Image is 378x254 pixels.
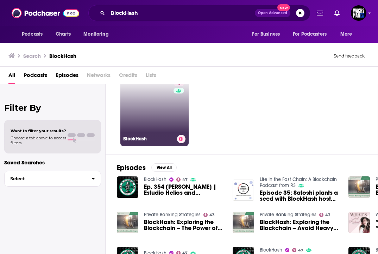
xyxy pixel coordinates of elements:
p: Saved Searches [4,159,101,166]
button: open menu [17,28,52,41]
img: BlockHash: Exploring the Blockchain – The Power of Infinite Banking – Part 1 (Episode 53) [348,176,370,198]
a: Private Banking Strategies [260,212,316,218]
span: For Business [252,29,280,39]
span: For Podcasters [293,29,327,39]
span: 47 [182,178,188,181]
img: Podchaser - Follow, Share and Rate Podcasts [12,6,79,20]
a: Episode 35: Satoshi plants a seed with BlockHash host Brandon Zemp! [260,190,340,202]
span: Networks [87,69,111,84]
span: Charts [56,29,71,39]
a: 47 [292,248,304,252]
a: EpisodesView All [117,163,177,172]
a: Show notifications dropdown [314,7,326,19]
span: Monitoring [83,29,108,39]
a: Ep. 354 Clément Yeung | Estudio Helios and BlockHash Con 2023 [144,184,224,196]
a: 43 [203,213,215,217]
a: Podcasts [24,69,47,84]
span: Select [5,176,86,181]
a: Show notifications dropdown [332,7,342,19]
a: 47 [174,80,184,86]
a: Life in the Fast Chain: A Blockchain Podcast from R3 [260,176,337,188]
span: Open Advanced [258,11,287,15]
button: open menu [78,28,118,41]
a: BlockHash: Exploring the Blockchain – The Power of Infinite Banking – Part 2 (Ep. 54) [144,219,224,231]
span: Choose a tab above to access filters. [11,135,66,145]
a: 43 [319,213,331,217]
button: Open AdvancedNew [255,9,290,17]
img: Episode 35: Satoshi plants a seed with BlockHash host Brandon Zemp! [233,180,254,201]
span: Lists [146,69,156,84]
button: View All [151,163,177,172]
span: Episode 35: Satoshi plants a seed with BlockHash host [PERSON_NAME]! [260,190,340,202]
span: More [340,29,352,39]
h2: Episodes [117,163,146,172]
a: BlockHash [144,176,166,182]
a: BlockHash [260,247,282,253]
a: Episodes [56,69,78,84]
span: 47 [298,249,303,252]
a: BlockHash: Exploring the Blockchain – Avoid Heavy Taxation on Your Assets – Part 3 (Ep. 58) [260,219,340,231]
span: New [277,4,290,11]
button: Show profile menu [351,5,366,21]
span: Ep. 354 [PERSON_NAME] | Estudio Helios and BlockHash Con 2023 [144,184,224,196]
button: open menu [335,28,361,41]
h3: BlockHash [123,136,174,142]
span: Logged in as WachsmanNY [351,5,366,21]
a: All [8,69,15,84]
span: 43 [325,213,330,217]
span: Podcasts [22,29,43,39]
h3: BlockHash [49,53,76,59]
div: Search podcasts, credits, & more... [88,5,310,21]
a: Charts [51,28,75,41]
button: open menu [288,28,337,41]
input: Search podcasts, credits, & more... [108,7,255,19]
button: open menu [247,28,289,41]
a: 47BlockHash [120,78,189,146]
a: Private Banking Strategies [144,212,201,218]
span: Credits [119,69,137,84]
img: BlockHash: Exploring the Blockchain – Avoid Heavy Taxation on Your Assets – Part 3 (Ep. 58) [233,212,254,233]
span: Want to filter your results? [11,128,66,133]
a: 47 [176,177,188,182]
h3: Search [23,53,41,59]
img: Ep. 354 Clément Yeung | Estudio Helios and BlockHash Con 2023 [117,176,138,198]
img: BlockHash: Exploring the Blockchain – The Power of Infinite Banking – Part 2 (Ep. 54) [117,212,138,233]
h2: Filter By [4,103,101,113]
span: 43 [209,213,215,217]
img: User Profile [351,5,366,21]
button: Select [4,171,101,187]
button: Send feedback [332,53,367,59]
img: ”The Block Hash” & ”PodShots” Ft. Brandon Zemp [348,212,370,233]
